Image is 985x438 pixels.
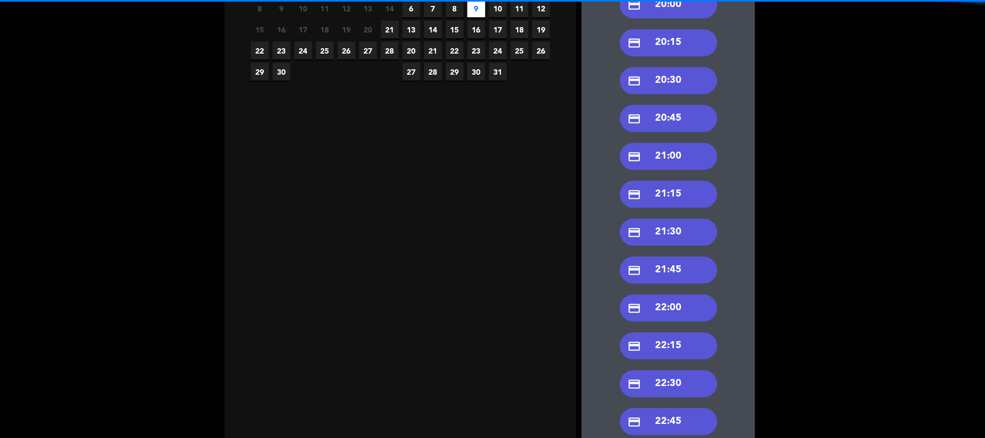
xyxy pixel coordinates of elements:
[359,21,377,38] span: 20
[628,150,642,164] i: credit_card
[273,21,290,38] span: 16
[424,21,442,38] span: 14
[628,339,642,353] i: credit_card
[628,112,642,126] i: credit_card
[620,332,717,359] div: 22:15
[620,105,717,132] div: 20:45
[446,21,464,38] span: 15
[467,63,485,81] span: 30
[511,42,528,60] span: 25
[489,63,507,81] span: 31
[294,42,312,60] span: 24
[511,21,528,38] span: 18
[316,42,334,60] span: 25
[359,42,377,60] span: 27
[620,370,717,397] div: 22:30
[251,63,269,81] span: 29
[338,21,355,38] span: 19
[424,63,442,81] span: 28
[532,21,550,38] span: 19
[446,42,464,60] span: 22
[467,21,485,38] span: 16
[628,226,642,239] i: credit_card
[620,67,717,94] div: 20:30
[620,257,717,284] div: 21:45
[273,63,290,81] span: 30
[620,143,717,170] div: 21:00
[628,264,642,277] i: credit_card
[489,21,507,38] span: 17
[620,181,717,208] div: 21:15
[316,21,334,38] span: 18
[402,63,420,81] span: 27
[628,415,642,429] i: credit_card
[620,408,717,435] div: 22:45
[628,188,642,201] i: credit_card
[273,42,290,60] span: 23
[628,74,642,88] i: credit_card
[251,42,269,60] span: 22
[628,36,642,50] i: credit_card
[402,42,420,60] span: 20
[620,295,717,322] div: 22:00
[620,29,717,56] div: 20:15
[402,21,420,38] span: 13
[467,42,485,60] span: 23
[489,42,507,60] span: 24
[424,42,442,60] span: 21
[628,377,642,391] i: credit_card
[294,21,312,38] span: 17
[251,21,269,38] span: 15
[381,21,399,38] span: 21
[381,42,399,60] span: 28
[628,302,642,315] i: credit_card
[532,42,550,60] span: 26
[620,219,717,246] div: 21:30
[446,63,464,81] span: 29
[338,42,355,60] span: 26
